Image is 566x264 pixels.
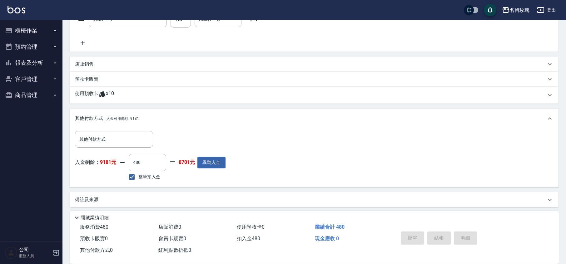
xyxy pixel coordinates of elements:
[2,39,60,55] button: 預約管理
[100,159,116,165] strong: 9181元
[158,236,186,241] span: 會員卡販賣 0
[5,246,17,259] img: Person
[70,192,559,207] div: 備註及來源
[75,115,139,122] p: 其他付款方式
[80,224,108,230] span: 服務消費 480
[499,4,532,17] button: 名留玫瑰
[75,76,98,83] p: 預收卡販賣
[70,109,559,129] div: 其他付款方式入金可用餘額: 9181
[106,90,114,100] span: x10
[237,236,260,241] span: 扣入金 480
[75,90,98,100] p: 使用預收卡
[315,224,345,230] span: 業績合計 480
[75,196,98,203] p: 備註及來源
[75,61,94,68] p: 店販銷售
[315,236,339,241] span: 現金應收 0
[237,224,265,230] span: 使用預收卡 0
[534,4,559,16] button: 登出
[484,4,496,16] button: save
[158,224,181,230] span: 店販消費 0
[19,247,51,253] h5: 公司
[509,6,529,14] div: 名留玫瑰
[70,72,559,87] div: 預收卡販賣
[81,215,109,221] p: 隱藏業績明細
[70,87,559,104] div: 使用預收卡x10
[19,253,51,259] p: 服務人員
[75,159,116,166] p: 入金剩餘：
[197,157,226,168] button: 異動入金
[80,247,113,253] span: 其他付款方式 0
[2,23,60,39] button: 櫃檯作業
[2,71,60,87] button: 客戶管理
[138,174,160,180] span: 整筆扣入金
[80,236,108,241] span: 預收卡販賣 0
[2,55,60,71] button: 報表及分析
[106,116,139,121] span: 入金可用餘額: 9181
[7,6,25,13] img: Logo
[2,87,60,103] button: 商品管理
[179,159,195,166] strong: 8701元
[158,247,191,253] span: 紅利點數折抵 0
[70,57,559,72] div: 店販銷售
